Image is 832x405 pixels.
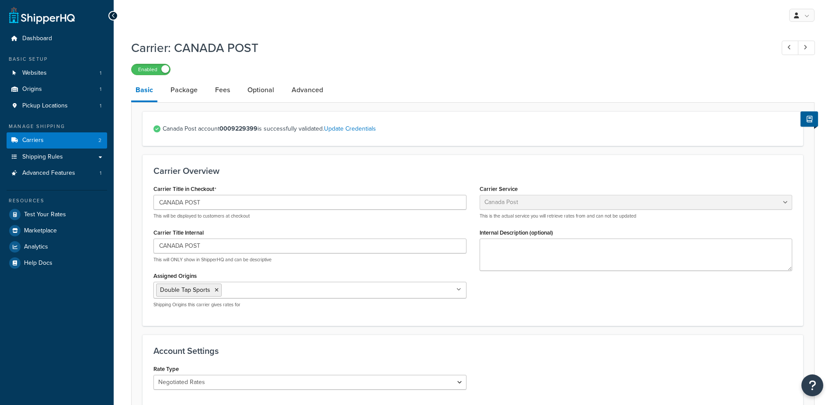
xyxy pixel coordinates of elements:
[7,207,107,222] a: Test Your Rates
[7,55,107,63] div: Basic Setup
[801,374,823,396] button: Open Resource Center
[7,132,107,149] a: Carriers2
[7,223,107,239] a: Marketplace
[243,80,278,100] a: Optional
[7,149,107,165] a: Shipping Rules
[153,166,792,176] h3: Carrier Overview
[153,346,792,356] h3: Account Settings
[166,80,202,100] a: Package
[160,285,210,294] span: Double Tap Sports
[7,81,107,97] li: Origins
[22,35,52,42] span: Dashboard
[132,64,170,75] label: Enabled
[7,31,107,47] a: Dashboard
[100,102,101,110] span: 1
[7,98,107,114] li: Pickup Locations
[24,243,48,251] span: Analytics
[7,98,107,114] a: Pickup Locations1
[219,124,258,133] strong: 0009229399
[7,81,107,97] a: Origins1
[24,260,52,267] span: Help Docs
[801,111,818,127] button: Show Help Docs
[7,132,107,149] li: Carriers
[7,65,107,81] li: Websites
[131,80,157,102] a: Basic
[7,239,107,255] a: Analytics
[131,39,766,56] h1: Carrier: CANADA POST
[22,170,75,177] span: Advanced Features
[153,273,197,279] label: Assigned Origins
[7,165,107,181] a: Advanced Features1
[100,170,101,177] span: 1
[153,213,466,219] p: This will be displayed to customers at checkout
[24,211,66,218] span: Test Your Rates
[7,65,107,81] a: Websites1
[7,165,107,181] li: Advanced Features
[798,41,815,55] a: Next Record
[98,137,101,144] span: 2
[287,80,327,100] a: Advanced
[153,366,179,372] label: Rate Type
[782,41,799,55] a: Previous Record
[211,80,234,100] a: Fees
[480,229,553,236] label: Internal Description (optional)
[22,153,63,161] span: Shipping Rules
[22,137,44,144] span: Carriers
[163,123,792,135] span: Canada Post account is successfully validated.
[7,123,107,130] div: Manage Shipping
[480,213,793,219] p: This is the actual service you will retrieve rates from and can not be updated
[22,86,42,93] span: Origins
[100,86,101,93] span: 1
[22,69,47,77] span: Websites
[153,301,466,308] p: Shipping Origins this carrier gives rates for
[324,124,376,133] a: Update Credentials
[480,186,518,192] label: Carrier Service
[24,227,57,235] span: Marketplace
[153,256,466,263] p: This will ONLY show in ShipperHQ and can be descriptive
[100,69,101,77] span: 1
[7,197,107,204] div: Resources
[153,229,204,236] label: Carrier Title Internal
[22,102,68,110] span: Pickup Locations
[153,186,216,193] label: Carrier Title in Checkout
[7,255,107,271] a: Help Docs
